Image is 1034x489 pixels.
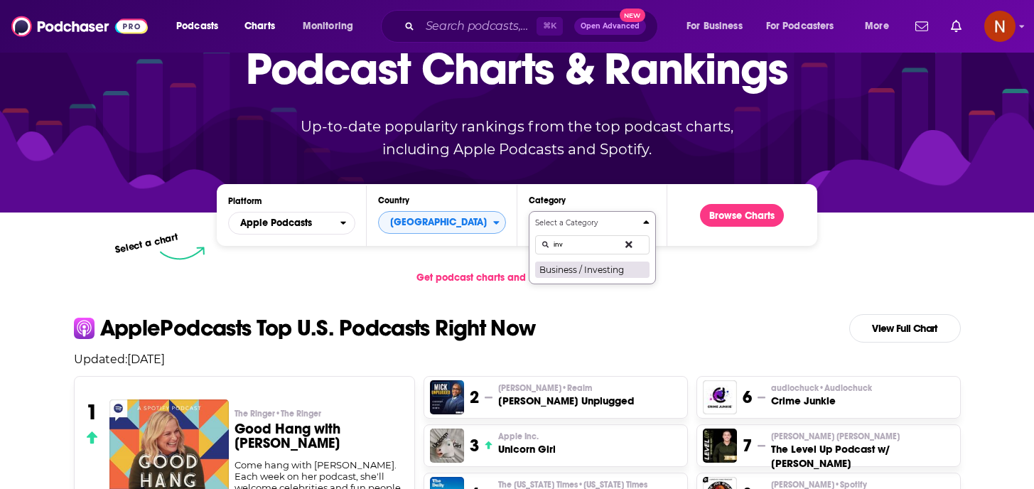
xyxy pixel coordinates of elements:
input: Search Categories... [535,235,650,254]
span: [PERSON_NAME] [498,382,592,394]
img: apple Icon [74,318,95,338]
p: Mick Hunt • Realm [498,382,634,394]
span: • Audiochuck [819,383,872,393]
span: Logged in as AdelNBM [984,11,1016,42]
button: Browse Charts [700,204,784,227]
img: Mick Unplugged [430,380,464,414]
a: [PERSON_NAME] [PERSON_NAME]The Level Up Podcast w/ [PERSON_NAME] [771,431,954,471]
button: Countries [378,211,505,234]
span: audiochuck [771,382,872,394]
a: Charts [235,15,284,38]
span: For Podcasters [766,16,834,36]
p: Apple Podcasts Top U.S. Podcasts Right Now [100,317,536,340]
h3: Good Hang with [PERSON_NAME] [235,422,403,451]
a: The Ringer•The RingerGood Hang with [PERSON_NAME] [235,408,403,459]
a: View Full Chart [849,314,961,343]
img: Unicorn Girl [430,429,464,463]
p: The Ringer • The Ringer [235,408,403,419]
button: open menu [228,212,355,235]
span: Get podcast charts and rankings via API [416,272,603,284]
span: [PERSON_NAME] [PERSON_NAME] [771,431,900,442]
h3: 1 [86,399,98,425]
h3: Unicorn Girl [498,442,556,456]
button: open menu [293,15,372,38]
h3: 6 [743,387,752,408]
span: • The Ringer [275,409,321,419]
span: [GEOGRAPHIC_DATA] [379,210,492,235]
button: open menu [757,15,855,38]
h3: 7 [743,435,752,456]
a: Show notifications dropdown [910,14,934,38]
p: Select a chart [114,231,180,256]
span: Podcasts [176,16,218,36]
a: Apple Inc.Unicorn Girl [498,431,556,456]
span: ⌘ K [537,17,563,36]
span: • Realm [561,383,592,393]
button: Business / Investing [535,261,650,278]
button: Show profile menu [984,11,1016,42]
p: audiochuck • Audiochuck [771,382,872,394]
img: select arrow [160,247,205,260]
p: Updated: [DATE] [63,353,972,366]
input: Search podcasts, credits, & more... [420,15,537,38]
a: Show notifications dropdown [945,14,967,38]
span: Apple Inc. [498,431,539,442]
span: For Business [686,16,743,36]
h3: [PERSON_NAME] Unplugged [498,394,634,408]
h4: Select a Category [535,220,637,227]
h3: The Level Up Podcast w/ [PERSON_NAME] [771,442,954,471]
h3: 3 [470,435,479,456]
span: The Ringer [235,408,321,419]
p: Paul Alex Espinoza [771,431,954,442]
span: More [865,16,889,36]
span: Monitoring [303,16,353,36]
span: Charts [244,16,275,36]
img: Podchaser - Follow, Share and Rate Podcasts [11,13,148,40]
button: Open AdvancedNew [574,18,646,35]
button: open menu [677,15,760,38]
img: Crime Junkie [703,380,737,414]
img: User Profile [984,11,1016,42]
span: Apple Podcasts [240,218,312,228]
button: Categories [529,211,656,284]
a: [PERSON_NAME]•Realm[PERSON_NAME] Unplugged [498,382,634,408]
span: New [620,9,645,22]
p: Up-to-date popularity rankings from the top podcast charts, including Apple Podcasts and Spotify. [273,115,762,161]
span: Open Advanced [581,23,640,30]
p: Podcast Charts & Rankings [246,22,788,114]
h3: Crime Junkie [771,394,872,408]
div: Search podcasts, credits, & more... [394,10,672,43]
h3: 2 [470,387,479,408]
button: open menu [166,15,237,38]
h2: Platforms [228,212,355,235]
a: Get podcast charts and rankings via API [405,260,629,295]
button: open menu [855,15,907,38]
a: audiochuck•AudiochuckCrime Junkie [771,382,872,408]
p: Apple Inc. [498,431,556,442]
img: The Level Up Podcast w/ Paul Alex [703,429,737,463]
